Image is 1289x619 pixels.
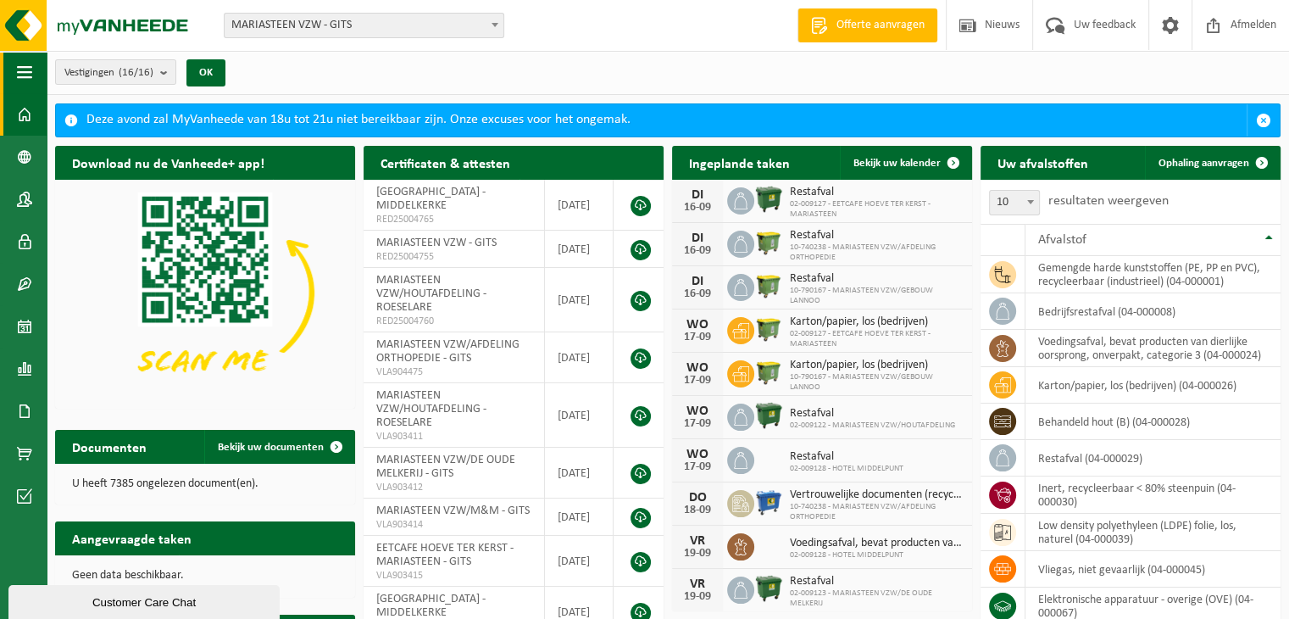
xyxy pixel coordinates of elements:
span: 02-009122 - MARIASTEEN VZW/HOUTAFDELING [790,421,955,431]
span: VLA903412 [376,481,531,494]
td: low density polyethyleen (LDPE) folie, los, naturel (04-000039) [1025,514,1281,551]
img: WB-1100-HPE-GN-01 [754,185,783,214]
img: WB-0660-HPE-BE-04 [754,488,783,516]
span: Karton/papier, los (bedrijven) [790,315,964,329]
count: (16/16) [119,67,153,78]
td: [DATE] [545,536,614,587]
span: RED25004755 [376,250,531,264]
td: [DATE] [545,383,614,448]
span: 10-740238 - MARIASTEEN VZW/AFDELING ORTHOPEDIE [790,243,964,263]
div: 18-09 [681,505,714,516]
span: MARIASTEEN VZW/HOUTAFDELING - ROESELARE [376,389,486,429]
span: MARIASTEEN VZW/DE OUDE MELKERIJ - GITS [376,454,515,480]
td: behandeld hout (B) (04-000028) [1025,404,1281,440]
td: [DATE] [545,448,614,499]
p: U heeft 7385 ongelezen document(en). [72,478,338,490]
td: restafval (04-000029) [1025,440,1281,477]
label: resultaten weergeven [1048,194,1169,208]
div: DI [681,275,714,288]
button: Vestigingen(16/16) [55,59,176,85]
td: [DATE] [545,180,614,231]
h2: Download nu de Vanheede+ app! [55,146,281,179]
span: 02-009128 - HOTEL MIDDELPUNT [790,464,903,474]
span: [GEOGRAPHIC_DATA] - MIDDELKERKE [376,186,486,212]
div: VR [681,534,714,548]
span: Bekijk uw kalender [853,158,941,169]
td: [DATE] [545,231,614,268]
span: 02-009123 - MARIASTEEN VZW/DE OUDE MELKERIJ [790,588,964,609]
span: MARIASTEEN VZW/HOUTAFDELING - ROESELARE [376,274,486,314]
h2: Uw afvalstoffen [981,146,1105,179]
h2: Aangevraagde taken [55,521,208,555]
div: WO [681,404,714,418]
span: Restafval [790,407,955,421]
span: 10 [990,191,1039,215]
a: Ophaling aanvragen [1145,146,1279,180]
td: inert, recycleerbaar < 80% steenpuin (04-000030) [1025,477,1281,514]
span: MARIASTEEN VZW - GITS [376,237,497,249]
span: Restafval [790,450,903,464]
td: voedingsafval, bevat producten van dierlijke oorsprong, onverpakt, categorie 3 (04-000024) [1025,330,1281,367]
div: 19-09 [681,591,714,603]
img: WB-1100-HPE-GN-50 [754,228,783,257]
div: 17-09 [681,461,714,473]
div: Deze avond zal MyVanheede van 18u tot 21u niet bereikbaar zijn. Onze excuses voor het ongemak. [86,104,1247,137]
span: EETCAFE HOEVE TER KERST - MARIASTEEN - GITS [376,542,514,568]
img: Download de VHEPlus App [55,180,355,405]
span: 02-009127 - EETCAFE HOEVE TER KERST - MARIASTEEN [790,329,964,349]
div: 19-09 [681,548,714,560]
span: Vestigingen [64,60,153,86]
img: WB-1100-HPE-GN-50 [754,315,783,343]
span: VLA904475 [376,365,531,379]
td: [DATE] [545,268,614,332]
span: 02-009128 - HOTEL MIDDELPUNT [790,550,964,560]
span: Restafval [790,272,964,286]
span: Voedingsafval, bevat producten van dierlijke oorsprong, onverpakt, categorie 3 [790,537,964,550]
button: OK [186,59,225,86]
span: Ophaling aanvragen [1158,158,1249,169]
img: WB-1100-HPE-GN-50 [754,358,783,387]
span: VLA903411 [376,430,531,443]
span: 02-009127 - EETCAFE HOEVE TER KERST - MARIASTEEN [790,199,964,220]
td: vliegas, niet gevaarlijk (04-000045) [1025,551,1281,588]
td: [DATE] [545,332,614,383]
span: Restafval [790,229,964,243]
h2: Ingeplande taken [672,146,807,179]
a: Bekijk uw documenten [204,430,353,464]
span: Restafval [790,186,964,199]
h2: Certificaten & attesten [364,146,527,179]
span: Vertrouwelijke documenten (recyclage) [790,488,964,502]
span: VLA903415 [376,569,531,583]
td: bedrijfsrestafval (04-000008) [1025,293,1281,330]
div: 17-09 [681,332,714,343]
span: MARIASTEEN VZW/M&M - GITS [376,505,530,517]
span: Offerte aanvragen [832,17,929,34]
a: Bekijk uw kalender [840,146,970,180]
span: RED25004760 [376,315,531,328]
div: 16-09 [681,202,714,214]
td: karton/papier, los (bedrijven) (04-000026) [1025,367,1281,404]
h2: Documenten [55,430,164,463]
span: RED25004765 [376,213,531,226]
td: [DATE] [545,499,614,536]
p: Geen data beschikbaar. [72,570,338,582]
span: MARIASTEEN VZW - GITS [225,14,503,37]
span: [GEOGRAPHIC_DATA] - MIDDELKERKE [376,593,486,619]
span: Karton/papier, los (bedrijven) [790,359,964,372]
div: 17-09 [681,375,714,387]
span: 10 [989,190,1040,215]
span: Restafval [790,575,964,588]
div: WO [681,361,714,375]
span: 10-790167 - MARIASTEEN VZW/GEBOUW LANNOO [790,286,964,306]
img: WB-1100-HPE-GN-01 [754,574,783,603]
span: MARIASTEEN VZW - GITS [224,13,504,38]
img: WB-1100-HPE-GN-01 [754,401,783,430]
span: 10-740238 - MARIASTEEN VZW/AFDELING ORTHOPEDIE [790,502,964,522]
div: 16-09 [681,288,714,300]
div: WO [681,448,714,461]
td: gemengde harde kunststoffen (PE, PP en PVC), recycleerbaar (industrieel) (04-000001) [1025,256,1281,293]
span: Afvalstof [1038,233,1086,247]
img: WB-1100-HPE-GN-50 [754,271,783,300]
a: Offerte aanvragen [797,8,937,42]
